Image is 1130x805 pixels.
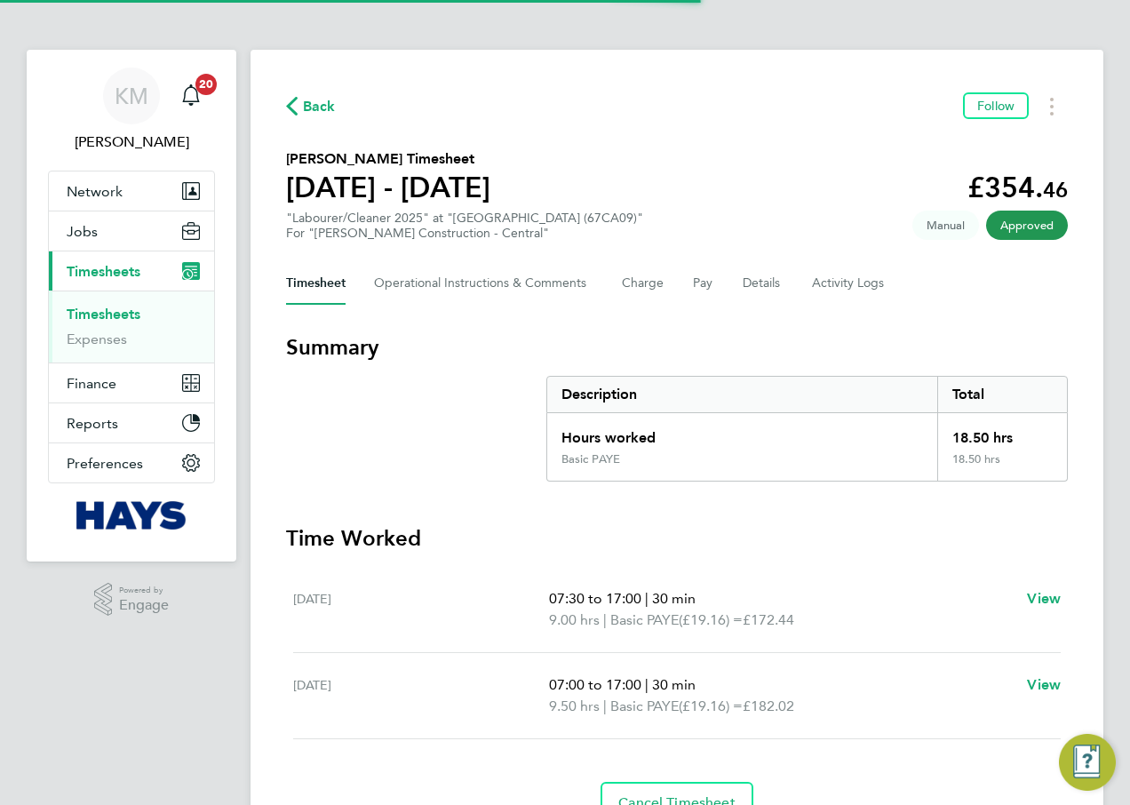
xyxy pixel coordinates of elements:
a: View [1027,674,1061,696]
span: Timesheets [67,263,140,280]
div: For "[PERSON_NAME] Construction - Central" [286,226,643,241]
div: [DATE] [293,674,549,717]
button: Operational Instructions & Comments [374,262,593,305]
a: Expenses [67,331,127,347]
button: Timesheets [49,251,214,291]
span: 9.00 hrs [549,611,600,628]
a: Go to home page [48,501,215,530]
div: [DATE] [293,588,549,631]
div: Description [547,377,937,412]
span: KM [115,84,148,108]
span: Powered by [119,583,169,598]
span: 20 [195,74,217,95]
button: Back [286,95,336,117]
span: Back [303,96,336,117]
div: Total [937,377,1067,412]
button: Engage Resource Center [1059,734,1116,791]
button: Network [49,171,214,211]
span: Reports [67,415,118,432]
span: 30 min [652,676,696,693]
a: KM[PERSON_NAME] [48,68,215,153]
span: (£19.16) = [679,611,743,628]
div: 18.50 hrs [937,452,1067,481]
span: Basic PAYE [610,696,679,717]
span: This timesheet was manually created. [912,211,979,240]
span: Preferences [67,455,143,472]
a: Powered byEngage [94,583,170,617]
button: Reports [49,403,214,442]
span: £172.44 [743,611,794,628]
span: 30 min [652,590,696,607]
span: (£19.16) = [679,697,743,714]
button: Follow [963,92,1029,119]
span: Finance [67,375,116,392]
div: Summary [546,376,1068,482]
span: Katie McPherson [48,132,215,153]
span: Engage [119,598,169,613]
span: Network [67,183,123,200]
a: Timesheets [67,306,140,323]
span: | [603,697,607,714]
button: Details [743,262,784,305]
div: Timesheets [49,291,214,363]
div: "Labourer/Cleaner 2025" at "[GEOGRAPHIC_DATA] (67CA09)" [286,211,643,241]
span: 46 [1043,177,1068,203]
span: This timesheet has been approved. [986,211,1068,240]
div: Hours worked [547,413,937,452]
span: 9.50 hrs [549,697,600,714]
button: Preferences [49,443,214,482]
button: Pay [693,262,714,305]
span: View [1027,590,1061,607]
button: Charge [622,262,664,305]
h2: [PERSON_NAME] Timesheet [286,148,490,170]
button: Timesheets Menu [1036,92,1068,120]
h3: Time Worked [286,524,1068,553]
nav: Main navigation [27,50,236,562]
span: | [603,611,607,628]
span: Follow [977,98,1015,114]
div: Basic PAYE [561,452,620,466]
h3: Summary [286,333,1068,362]
app-decimal: £354. [967,171,1068,204]
button: Activity Logs [812,262,887,305]
img: hays-logo-retina.png [76,501,187,530]
span: | [645,676,649,693]
h1: [DATE] - [DATE] [286,170,490,205]
span: £182.02 [743,697,794,714]
span: | [645,590,649,607]
span: Basic PAYE [610,610,679,631]
a: View [1027,588,1061,610]
div: 18.50 hrs [937,413,1067,452]
span: Jobs [67,223,98,240]
span: 07:30 to 17:00 [549,590,641,607]
span: View [1027,676,1061,693]
button: Jobs [49,211,214,251]
button: Finance [49,363,214,402]
a: 20 [173,68,209,124]
span: 07:00 to 17:00 [549,676,641,693]
button: Timesheet [286,262,346,305]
